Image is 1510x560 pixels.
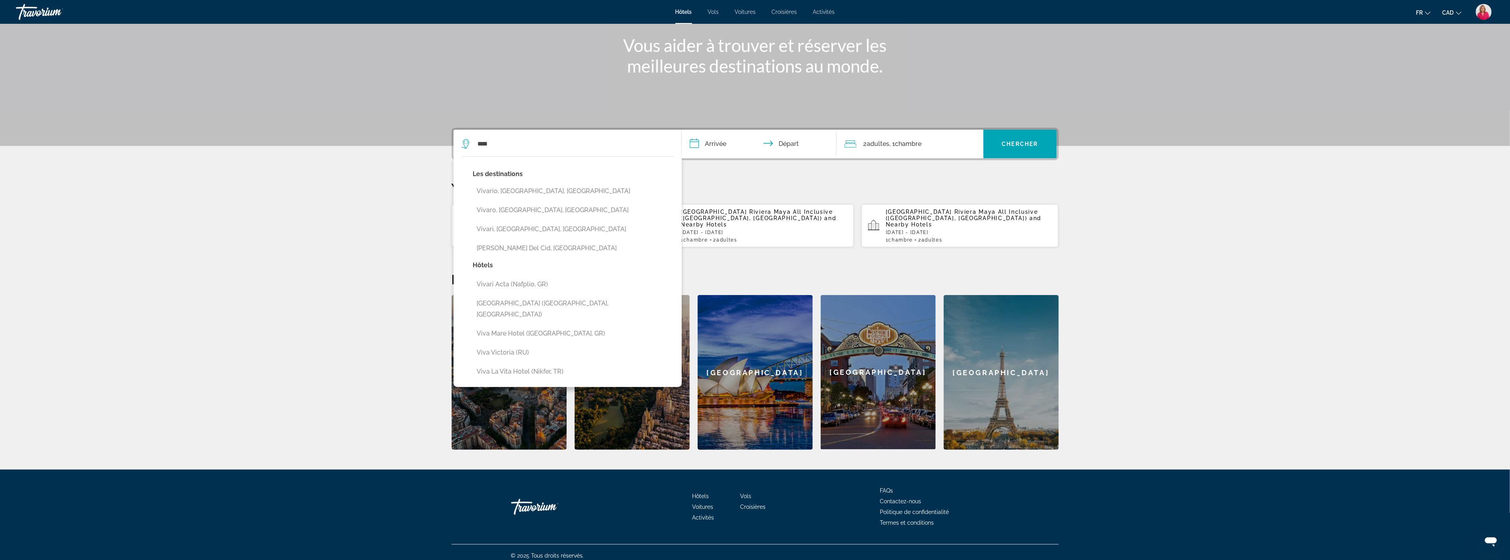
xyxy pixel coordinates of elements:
button: Change language [1416,7,1431,18]
span: 2 [918,237,942,243]
a: [GEOGRAPHIC_DATA] [821,295,936,450]
span: 2 [714,237,737,243]
img: 2Q== [1476,4,1492,20]
span: Adultes [921,237,943,243]
a: Termes et conditions [880,520,934,526]
button: Travelers: 2 adults, 0 children [837,130,983,158]
span: [GEOGRAPHIC_DATA] Riviera Maya All Inclusive ([GEOGRAPHIC_DATA], [GEOGRAPHIC_DATA]) [886,209,1038,221]
a: Travorium [16,2,95,22]
span: and Nearby Hotels [886,215,1042,228]
button: Vivario, [GEOGRAPHIC_DATA], [GEOGRAPHIC_DATA] [473,184,674,199]
a: Politique de confidentialité [880,509,949,515]
span: Chambre [889,237,913,243]
button: Check in and out dates [682,130,837,158]
h1: Vous aider à trouver et réserver les meilleures destinations au monde. [606,35,904,76]
p: [DATE] - [DATE] [886,230,1052,235]
span: Adultes [867,140,890,148]
span: fr [1416,10,1423,16]
a: Croisières [772,9,797,15]
div: Search widget [454,130,1057,158]
button: Vivaro, [GEOGRAPHIC_DATA], [GEOGRAPHIC_DATA] [473,203,674,218]
span: Adultes [716,237,737,243]
span: Chambre [683,237,708,243]
p: Hôtels [473,260,674,271]
a: [GEOGRAPHIC_DATA] [698,295,813,450]
iframe: Bouton de lancement de la fenêtre de messagerie [1478,528,1504,554]
a: Croisières [740,504,766,510]
span: © 2025 Tous droits réservés. [511,552,584,559]
a: Contactez-nous [880,498,921,504]
span: CAD [1443,10,1454,16]
a: Hôtels [692,493,709,499]
a: Hôtels [675,9,692,15]
p: Les destinations [473,169,674,180]
a: Activités [813,9,835,15]
button: Chercher [983,130,1057,158]
a: Activités [692,514,714,521]
span: [GEOGRAPHIC_DATA] Riviera Maya All Inclusive ([GEOGRAPHIC_DATA], [GEOGRAPHIC_DATA]) [681,209,833,221]
button: User Menu [1473,4,1494,20]
button: Change currency [1443,7,1462,18]
button: [GEOGRAPHIC_DATA] Riviera Maya All Inclusive ([GEOGRAPHIC_DATA], [GEOGRAPHIC_DATA]) and Nearby Ho... [862,204,1059,247]
button: Hotels in [GEOGRAPHIC_DATA], [GEOGRAPHIC_DATA], [GEOGRAPHIC_DATA] (FLL)[DATE] - [DATE]1Chambre2Ad... [452,204,649,247]
button: Vivari, [GEOGRAPHIC_DATA], [GEOGRAPHIC_DATA] [473,222,674,237]
a: Travorium [511,495,591,519]
a: Vols [708,9,719,15]
span: 2 [864,138,890,150]
span: , 1 [890,138,922,150]
button: Vivari Acta (Nafplio, GR) [473,277,674,292]
span: Chambre [895,140,922,148]
a: Voitures [692,504,713,510]
a: [GEOGRAPHIC_DATA] [452,295,567,450]
button: [GEOGRAPHIC_DATA] Riviera Maya All Inclusive ([GEOGRAPHIC_DATA], [GEOGRAPHIC_DATA]) and Nearby Ho... [656,204,854,247]
h2: Destinations en vedette [452,271,1059,287]
p: [DATE] - [DATE] [681,230,847,235]
span: 1 [886,237,913,243]
button: [GEOGRAPHIC_DATA] ([GEOGRAPHIC_DATA], [GEOGRAPHIC_DATA]) [473,296,674,322]
a: [GEOGRAPHIC_DATA] [944,295,1059,450]
button: Viva La Vita Hotel (Nikfer, TR) [473,364,674,379]
span: Chercher [1002,141,1038,147]
a: Voitures [735,9,756,15]
a: Vols [740,493,751,499]
button: Viva Mare Hotel ([GEOGRAPHIC_DATA], GR) [473,326,674,341]
button: Viva Victoria (RU) [473,345,674,360]
a: FAQs [880,487,893,494]
p: Your Recent Searches [452,180,1059,196]
span: 1 [681,237,708,243]
button: [PERSON_NAME] Del Cid, [GEOGRAPHIC_DATA] [473,241,674,256]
